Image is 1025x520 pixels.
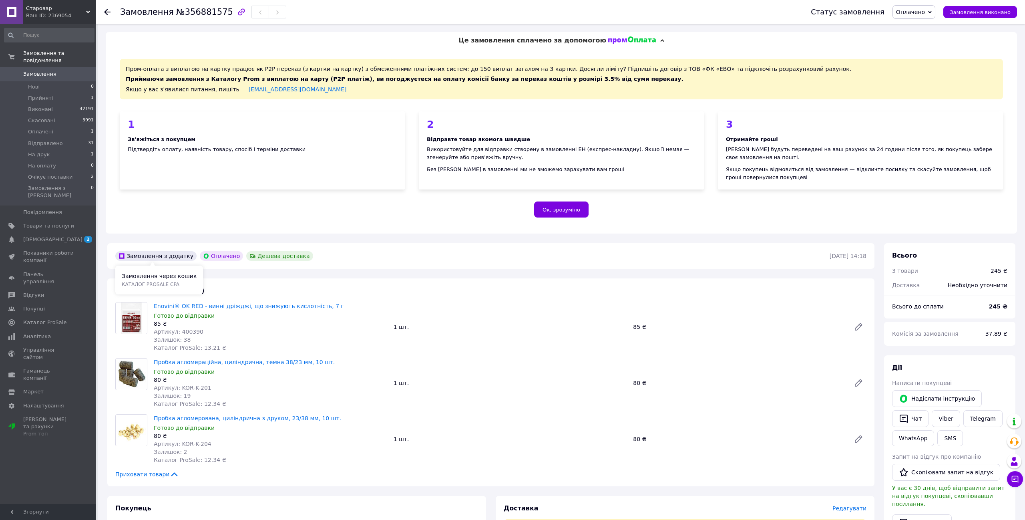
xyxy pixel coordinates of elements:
img: Пробка агломераційна, циліндрична, темна 38/23 мм, 10 шт. [116,360,147,389]
span: Прийняті [28,95,53,102]
span: Оплачені [28,128,53,135]
div: Prom топ [23,430,74,437]
span: 3 товари [892,268,918,274]
div: 1 [128,119,397,129]
span: Управління сайтом [23,347,74,361]
span: Замовлення [23,71,56,78]
div: 2 [427,119,696,129]
span: Відправлено [28,140,63,147]
span: Доставка [892,282,920,288]
span: Повідомлення [23,209,62,216]
img: Пробка агломерована, циліндрична з друком, 23/38 мм, 10 шт. [116,415,147,446]
span: Товари та послуги [23,222,74,230]
div: Повернутися назад [104,8,111,16]
span: Покупець [115,504,151,512]
a: [EMAIL_ADDRESS][DOMAIN_NAME] [249,86,347,93]
img: evopay logo [608,36,656,44]
span: 2 [91,173,94,181]
span: Залишок: 2 [154,449,187,455]
span: Замовлення та повідомлення [23,50,96,64]
button: Надіслати інструкцію [892,390,982,407]
a: WhatsApp [892,430,934,446]
div: [PERSON_NAME] будуть переведені на ваш рахунок за 24 години після того, як покупець забере своє з... [726,145,995,161]
span: Приховати товари [115,470,179,478]
span: Виконані [28,106,53,113]
span: Нові [28,83,40,91]
button: Ок, зрозуміло [534,202,589,218]
span: Дії [892,364,902,371]
a: Telegram [963,410,1003,427]
span: 31 [88,140,94,147]
div: Використовуйте для відправки створену в замовленні ЕН (експрес-накладну). Якщо її немає — згенеру... [427,145,696,161]
span: Готово до відправки [154,312,215,319]
span: 37.89 ₴ [985,331,1007,337]
span: Приймаючи замовлення з Каталогу Prom з виплатою на карту (Р2Р платіж), ви погоджуєтеся на оплату ... [126,76,683,82]
button: Скопіювати запит на відгук [892,464,1000,481]
button: Замовлення виконано [943,6,1017,18]
div: 1 шт. [390,433,630,445]
span: Ок, зрозуміло [543,207,580,213]
div: 3 [726,119,995,129]
span: Оплачено [896,9,925,15]
span: Всього [892,252,917,259]
span: Готово до відправки [154,425,215,431]
b: Отримайте гроші [726,136,778,142]
span: [DEMOGRAPHIC_DATA] [23,236,82,243]
span: Комісія за замовлення [892,331,959,337]
div: Дешева доставка [246,251,313,261]
span: 1 [91,95,94,102]
span: На друк [28,151,50,158]
span: 2 [84,236,92,243]
div: 80 ₴ [630,377,847,389]
span: Артикул: KOR-K-201 [154,385,211,391]
span: Налаштування [23,402,64,409]
span: Гаманець компанії [23,367,74,382]
span: Скасовані [28,117,55,124]
span: Показники роботи компанії [23,250,74,264]
span: 42191 [80,106,94,113]
span: У вас є 30 днів, щоб відправити запит на відгук покупцеві, скопіювавши посилання. [892,485,1005,507]
div: Якщо покупець відмовиться від замовлення — відкличте посилку та скасуйте замовлення, щоб гроші по... [726,165,995,181]
span: Очікує поставки [28,173,72,181]
div: Пром-оплата з виплатою на картку працює як P2P переказ (з картки на картку) з обмеженнями платіжн... [120,59,1003,99]
span: Каталог ProSale [23,319,66,326]
span: 3991 [82,117,94,124]
span: 1 [91,128,94,135]
span: Готово до відправки [154,369,215,375]
div: 80 ₴ [154,376,387,384]
div: Замовлення з додатку [115,251,197,261]
span: Це замовлення сплачено за допомогою [458,36,606,44]
div: 85 ₴ [630,321,847,333]
a: Редагувати [850,375,866,391]
div: 1 шт. [390,377,630,389]
div: Замовлення через кошик [115,266,203,294]
span: Написати покупцеві [892,380,952,386]
span: 0 [91,162,94,169]
button: Чат з покупцем [1007,471,1023,487]
div: 80 ₴ [630,433,847,445]
span: каталог ProSale CPA [122,282,179,287]
span: №356881575 [176,7,233,17]
span: Залишок: 19 [154,393,191,399]
span: Каталог ProSale: 12.34 ₴ [154,457,226,463]
span: Каталог ProSale: 13.21 ₴ [154,345,226,351]
a: Редагувати [850,431,866,447]
a: Viber [932,410,960,427]
span: Доставка [504,504,539,512]
span: Маркет [23,388,44,395]
time: [DATE] 14:18 [830,253,866,259]
div: Без [PERSON_NAME] в замовленні ми не зможемо зарахувати вам гроші [427,165,696,173]
button: Чат [892,410,929,427]
span: Відгуки [23,292,44,299]
span: Артикул: KOR-K-204 [154,441,211,447]
a: Пробка агломерована, циліндрична з друком, 23/38 мм, 10 шт. [154,415,341,421]
span: На оплату [28,162,56,169]
span: Запит на відгук про компанію [892,453,981,460]
span: Замовлення [120,7,174,17]
a: Enovini® OK RED - винні дріжджі, що знижують кислотність, 7 г [154,303,344,309]
b: 245 ₴ [989,303,1007,310]
span: Аналітика [23,333,51,340]
span: Старовар [26,5,86,12]
div: Якщо у вас з'явилися питання, пишіть — [126,85,997,93]
button: SMS [937,430,963,446]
